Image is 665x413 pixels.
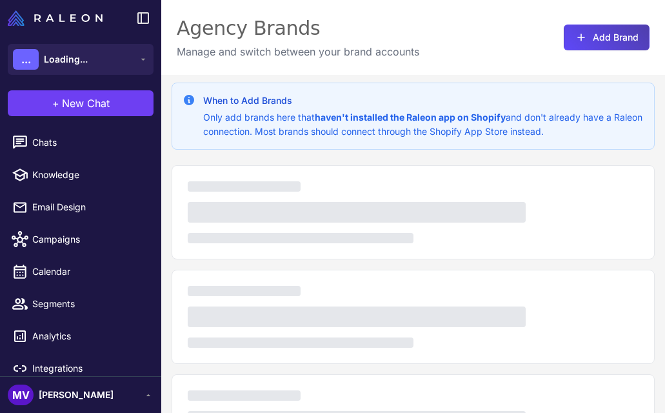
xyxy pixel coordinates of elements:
[5,161,156,188] a: Knowledge
[5,355,156,382] a: Integrations
[5,129,156,156] a: Chats
[8,90,154,116] button: +New Chat
[5,290,156,317] a: Segments
[13,49,39,70] div: ...
[203,110,644,139] p: Only add brands here that and don't already have a Raleon connection. Most brands should connect ...
[39,388,114,402] span: [PERSON_NAME]
[177,15,419,41] div: Agency Brands
[32,136,146,150] span: Chats
[8,385,34,405] div: MV
[5,194,156,221] a: Email Design
[564,25,650,50] button: Add Brand
[203,94,644,108] h3: When to Add Brands
[32,297,146,311] span: Segments
[32,361,146,376] span: Integrations
[5,226,156,253] a: Campaigns
[315,112,506,123] strong: haven't installed the Raleon app on Shopify
[32,168,146,182] span: Knowledge
[52,96,59,111] span: +
[44,52,88,66] span: Loading...
[8,10,108,26] a: Raleon Logo
[32,329,146,343] span: Analytics
[62,96,110,111] span: New Chat
[32,200,146,214] span: Email Design
[5,258,156,285] a: Calendar
[32,265,146,279] span: Calendar
[5,323,156,350] a: Analytics
[8,44,154,75] button: ...Loading...
[32,232,146,247] span: Campaigns
[177,44,419,59] p: Manage and switch between your brand accounts
[8,10,103,26] img: Raleon Logo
